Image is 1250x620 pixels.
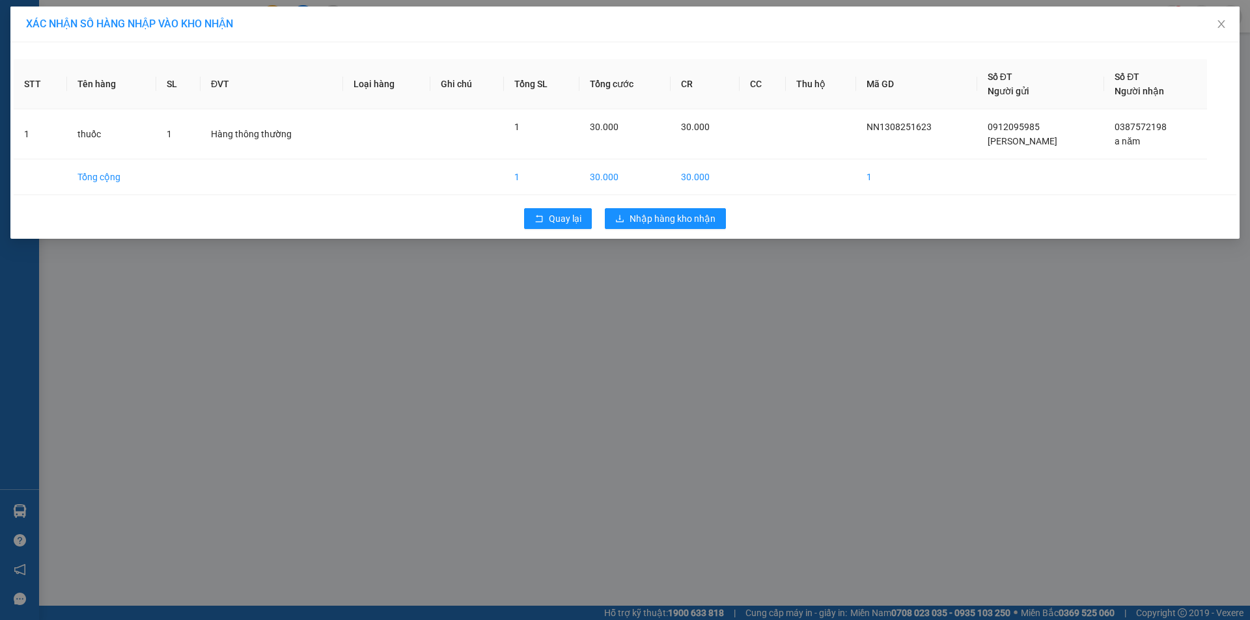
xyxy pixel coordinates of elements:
th: CC [740,59,785,109]
th: Ghi chú [430,59,504,109]
span: a năm [1115,136,1140,146]
td: 1 [14,109,67,159]
td: thuốc [67,109,157,159]
span: 1 [167,129,172,139]
span: [PERSON_NAME] [988,136,1057,146]
td: Hàng thông thường [201,109,343,159]
th: Loại hàng [343,59,430,109]
th: CR [671,59,740,109]
td: 30.000 [671,159,740,195]
span: 0912095985 [988,122,1040,132]
span: Người gửi [988,86,1029,96]
td: 1 [856,159,977,195]
span: 30.000 [590,122,618,132]
span: 30.000 [681,122,710,132]
th: Tên hàng [67,59,157,109]
th: Tổng SL [504,59,580,109]
span: NN1308251623 [867,122,932,132]
th: SL [156,59,201,109]
span: 1 [514,122,520,132]
span: Quay lại [549,211,581,226]
td: 1 [504,159,580,195]
button: downloadNhập hàng kho nhận [605,208,726,229]
button: rollbackQuay lại [524,208,592,229]
span: Số ĐT [1115,72,1139,82]
th: Tổng cước [579,59,670,109]
span: 0387572198 [1115,122,1167,132]
span: rollback [535,214,544,224]
span: Số ĐT [988,72,1012,82]
span: download [615,214,624,224]
td: Tổng cộng [67,159,157,195]
th: ĐVT [201,59,343,109]
span: XÁC NHẬN SỐ HÀNG NHẬP VÀO KHO NHẬN [26,18,233,30]
button: Close [1203,7,1240,43]
span: Người nhận [1115,86,1164,96]
span: close [1216,19,1227,29]
td: 30.000 [579,159,670,195]
span: Nhập hàng kho nhận [630,211,715,226]
th: Thu hộ [786,59,856,109]
th: Mã GD [856,59,977,109]
th: STT [14,59,67,109]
